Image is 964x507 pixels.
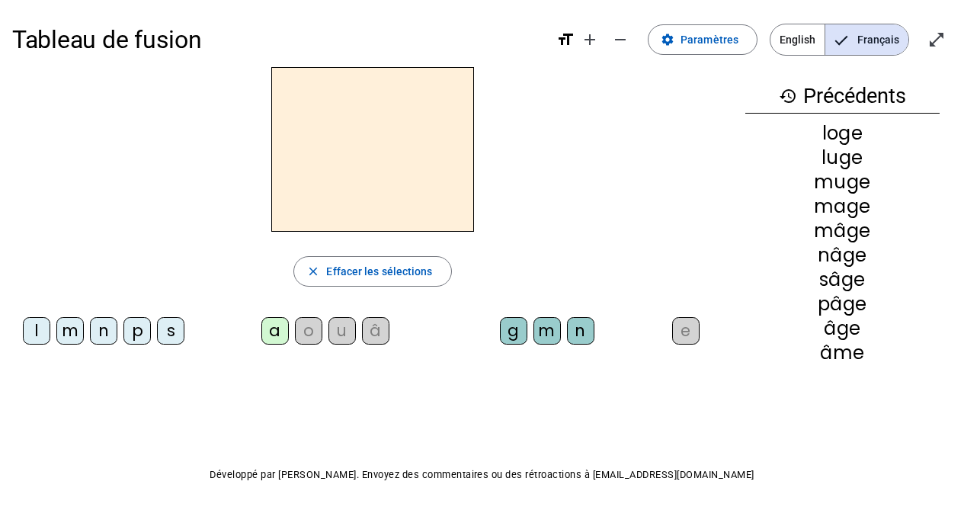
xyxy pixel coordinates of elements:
[825,24,908,55] span: Français
[779,87,797,105] mat-icon: history
[745,271,940,289] div: sâge
[575,24,605,55] button: Augmenter la taille de la police
[745,149,940,167] div: luge
[295,317,322,345] div: o
[328,317,356,345] div: u
[672,317,700,345] div: e
[927,30,946,49] mat-icon: open_in_full
[745,79,940,114] h3: Précédents
[681,30,738,49] span: Paramètres
[770,24,825,55] span: English
[157,317,184,345] div: s
[500,317,527,345] div: g
[581,30,599,49] mat-icon: add
[661,33,674,47] mat-icon: settings
[745,222,940,240] div: mâge
[745,246,940,265] div: nâge
[648,24,757,55] button: Paramètres
[123,317,151,345] div: p
[306,265,320,278] mat-icon: close
[326,262,432,281] span: Effacer les sélections
[12,466,952,484] p: Développé par [PERSON_NAME]. Envoyez des commentaires ou des rétroactions à [EMAIL_ADDRESS][DOMAI...
[605,24,636,55] button: Diminuer la taille de la police
[362,317,389,345] div: â
[293,256,451,287] button: Effacer les sélections
[23,317,50,345] div: l
[90,317,117,345] div: n
[56,317,84,345] div: m
[533,317,561,345] div: m
[12,15,544,64] h1: Tableau de fusion
[770,24,909,56] mat-button-toggle-group: Language selection
[261,317,289,345] div: a
[745,295,940,313] div: pâge
[745,124,940,143] div: loge
[745,319,940,338] div: âge
[745,173,940,191] div: muge
[567,317,594,345] div: n
[745,197,940,216] div: mage
[921,24,952,55] button: Entrer en plein écran
[611,30,629,49] mat-icon: remove
[556,30,575,49] mat-icon: format_size
[745,344,940,362] div: âme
